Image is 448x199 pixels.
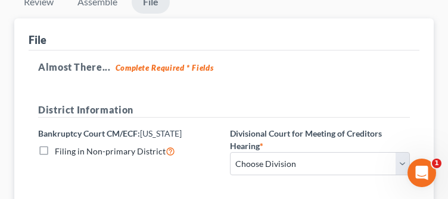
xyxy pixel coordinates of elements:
h5: District Information [38,103,410,118]
span: Filing in Non-primary District [55,146,166,156]
strong: Complete Required * Fields [116,63,214,72]
span: [US_STATE] [140,128,182,138]
span: 1 [432,159,441,168]
div: File [29,33,46,47]
label: Divisional Court for Meeting of Creditors Hearing [230,127,410,152]
h5: Almost There... [38,60,410,74]
iframe: Intercom live chat [407,159,436,187]
label: Bankruptcy Court CM/ECF: [38,127,182,140]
